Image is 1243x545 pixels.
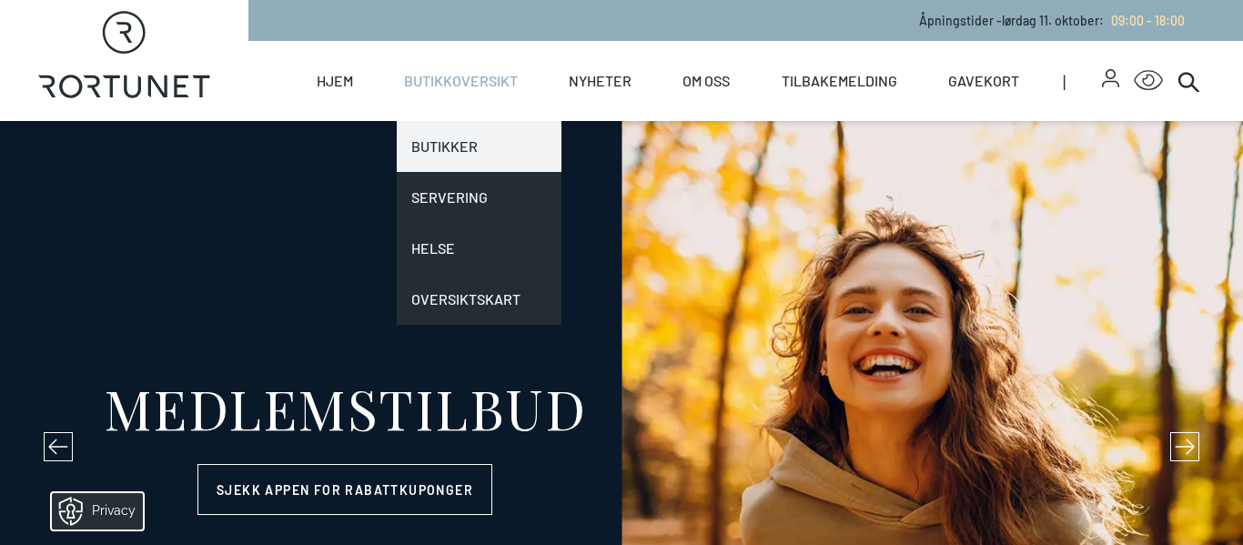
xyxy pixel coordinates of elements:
a: Gavekort [948,41,1019,121]
a: Butikker [397,121,561,172]
span: | [1063,41,1102,121]
iframe: Manage Preferences [18,487,167,536]
a: Butikkoversikt [404,41,518,121]
a: Sjekk appen for rabattkuponger [197,464,492,515]
a: Tilbakemelding [782,41,897,121]
a: Nyheter [569,41,632,121]
a: Oversiktskart [397,274,561,325]
a: 09:00 - 18:00 [1104,13,1185,28]
a: Helse [397,223,561,274]
span: 09:00 - 18:00 [1111,13,1185,28]
p: Åpningstider - lørdag 11. oktober : [919,11,1185,30]
a: Hjem [317,41,353,121]
button: Open Accessibility Menu [1134,66,1163,96]
a: Om oss [682,41,730,121]
div: MEDLEMSTILBUD [104,380,587,435]
a: Servering [397,172,561,223]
